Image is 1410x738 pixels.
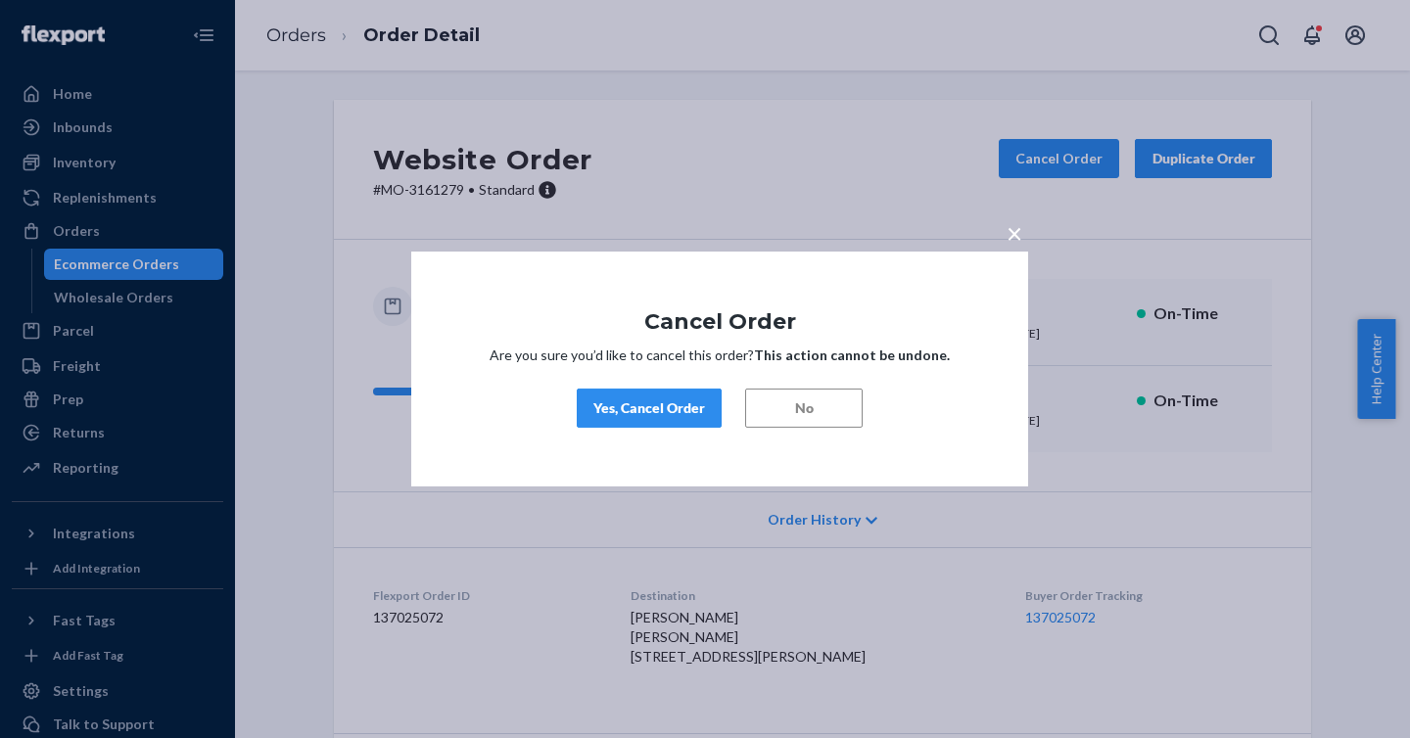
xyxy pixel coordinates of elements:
[593,398,705,418] div: Yes, Cancel Order
[470,346,969,365] p: Are you sure you’d like to cancel this order?
[754,346,950,363] strong: This action cannot be undone.
[1007,216,1022,250] span: ×
[470,310,969,334] h1: Cancel Order
[745,389,863,428] button: No
[577,389,722,428] button: Yes, Cancel Order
